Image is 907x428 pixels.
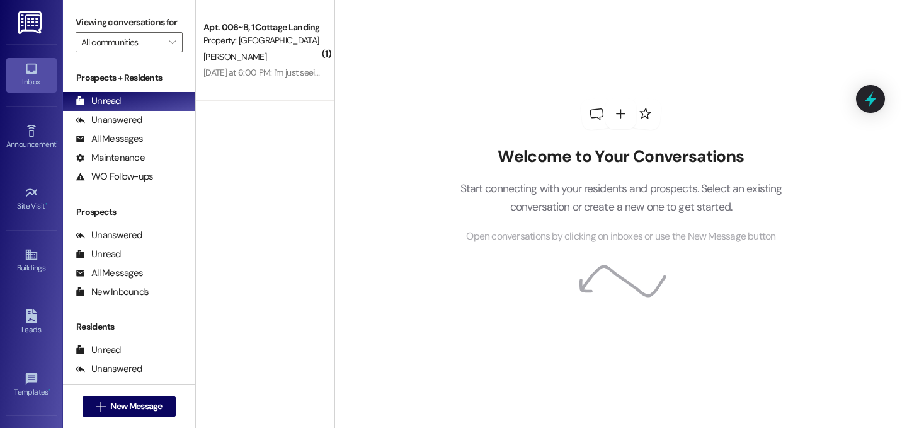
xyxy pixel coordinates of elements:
[63,205,195,219] div: Prospects
[45,200,47,209] span: •
[6,306,57,340] a: Leads
[76,286,149,299] div: New Inbounds
[96,402,105,412] i: 
[76,13,183,32] label: Viewing conversations for
[48,386,50,395] span: •
[76,95,121,108] div: Unread
[76,344,121,357] div: Unread
[6,368,57,402] a: Templates •
[6,182,57,216] a: Site Visit •
[76,362,142,376] div: Unanswered
[76,267,143,280] div: All Messages
[81,32,163,52] input: All communities
[76,381,143,395] div: All Messages
[76,229,142,242] div: Unanswered
[169,37,176,47] i: 
[441,180,801,216] p: Start connecting with your residents and prospects. Select an existing conversation or create a n...
[76,113,142,127] div: Unanswered
[18,11,44,34] img: ResiDesk Logo
[76,151,145,165] div: Maintenance
[203,51,266,62] span: [PERSON_NAME]
[110,400,162,413] span: New Message
[441,147,801,167] h2: Welcome to Your Conversations
[203,21,320,34] div: Apt. 006~B, 1 Cottage Landing Properties LLC
[203,67,509,78] div: [DATE] at 6:00 PM: i'm just seeing this, i'm getting off work now can i pick it up [DATE]
[6,244,57,278] a: Buildings
[83,396,176,417] button: New Message
[63,320,195,333] div: Residents
[76,132,143,146] div: All Messages
[76,248,121,261] div: Unread
[56,138,58,147] span: •
[63,71,195,84] div: Prospects + Residents
[6,58,57,92] a: Inbox
[76,170,153,183] div: WO Follow-ups
[203,34,320,47] div: Property: [GEOGRAPHIC_DATA] [GEOGRAPHIC_DATA]
[466,229,775,245] span: Open conversations by clicking on inboxes or use the New Message button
